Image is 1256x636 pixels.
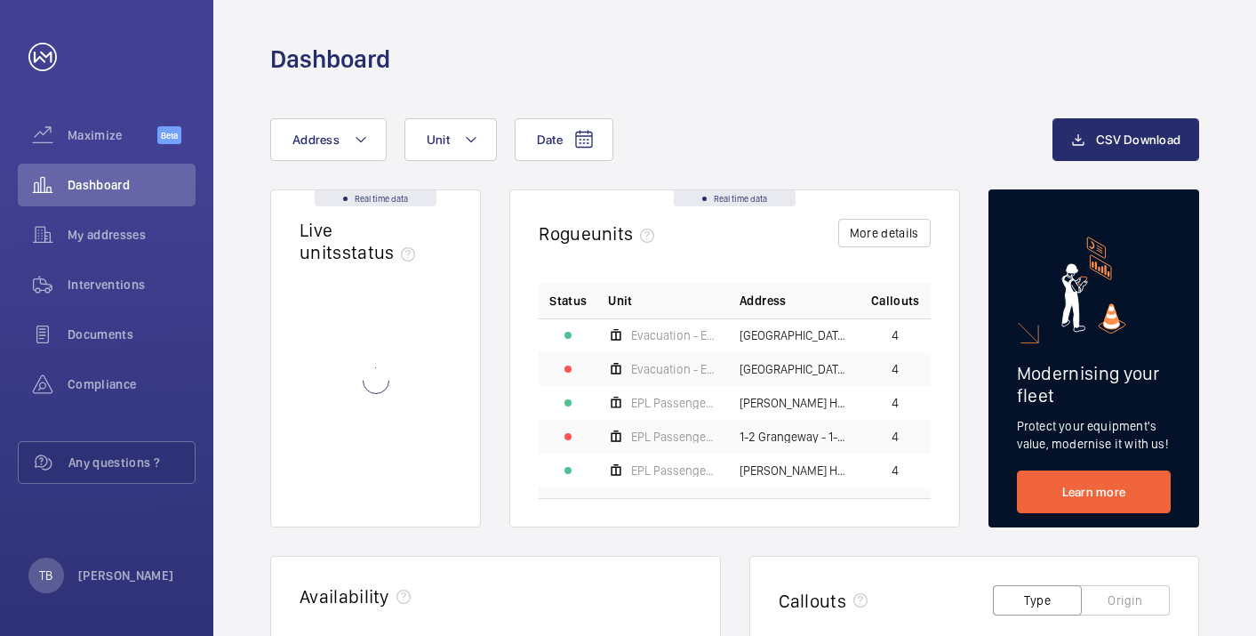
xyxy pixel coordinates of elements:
span: units [591,222,662,245]
span: Interventions [68,276,196,294]
p: Status [549,292,587,310]
button: Type [993,585,1082,616]
button: CSV Download [1052,118,1199,161]
span: Callouts [871,292,920,310]
span: [PERSON_NAME] House - High Risk Building - [PERSON_NAME][GEOGRAPHIC_DATA] [740,464,850,477]
span: 4 [892,464,899,477]
span: Address [292,133,340,147]
span: 4 [892,329,899,342]
span: status [342,241,423,263]
span: 4 [892,397,899,409]
button: Address [270,118,387,161]
h1: Dashboard [270,43,390,76]
div: Real time data [674,190,796,206]
span: EPL Passenger Lift [631,431,718,443]
span: CSV Download [1096,133,1180,147]
span: Dashboard [68,176,196,194]
h2: Rogue [539,222,661,245]
span: 1-2 Grangeway - 1-2 [GEOGRAPHIC_DATA] [740,431,850,443]
span: Evacuation - EPL No 3 Flats 45-101 L/h [631,329,718,342]
span: Documents [68,326,196,343]
span: EPL Passenger Lift No 1 [631,464,718,477]
span: Beta [157,126,181,144]
span: Any questions ? [68,454,195,471]
button: More details [838,219,931,247]
span: [GEOGRAPHIC_DATA] C Flats 45-101 - High Risk Building - [GEOGRAPHIC_DATA] 45-101 [740,329,850,342]
span: [GEOGRAPHIC_DATA] C Flats 45-101 - High Risk Building - [GEOGRAPHIC_DATA] 45-101 [740,363,850,375]
button: Origin [1081,585,1170,616]
span: 4 [892,431,899,443]
span: Address [740,292,786,310]
div: Real time data [315,190,436,206]
p: [PERSON_NAME] [78,567,174,584]
span: [PERSON_NAME] House - [PERSON_NAME][GEOGRAPHIC_DATA] [740,397,850,409]
img: marketing-card.svg [1061,237,1126,334]
span: Maximize [68,126,157,144]
h2: Callouts [779,590,847,612]
button: Date [515,118,613,161]
span: EPL Passenger Lift No 2 [631,397,718,409]
span: Date [537,133,563,147]
a: Learn more [1017,471,1171,513]
span: 4 [892,363,899,375]
h2: Live units [300,219,422,263]
span: Evacuation - EPL No 4 Flats 45-101 R/h [631,363,718,375]
span: My addresses [68,226,196,244]
button: Unit [404,118,497,161]
span: Unit [427,133,450,147]
h2: Modernising your fleet [1017,362,1171,407]
span: Compliance [68,375,196,393]
h2: Availability [300,585,389,608]
span: Unit [608,292,632,310]
p: TB [39,567,52,584]
p: Protect your equipment's value, modernise it with us! [1017,417,1171,453]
